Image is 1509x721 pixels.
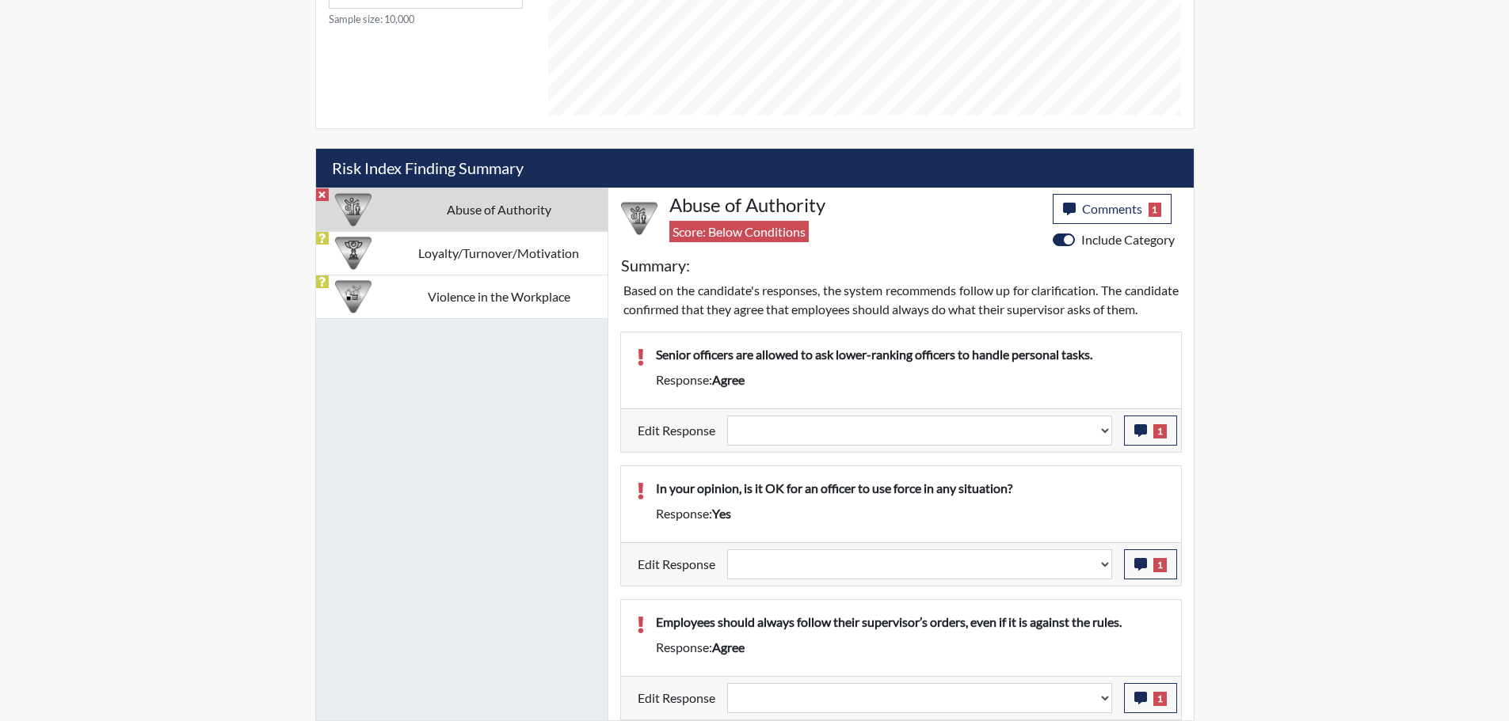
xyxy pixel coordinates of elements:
p: Employees should always follow their supervisor’s orders, even if it is against the rules. [656,613,1165,632]
div: Update the test taker's response, the change might impact the score [715,549,1124,579]
div: Update the test taker's response, the change might impact the score [715,416,1124,446]
img: CATEGORY%20ICON-01.94e51fac.png [335,192,372,228]
span: 1 [1153,558,1167,572]
img: CATEGORY%20ICON-26.eccbb84f.png [335,279,372,315]
span: 1 [1153,424,1167,438]
h5: Risk Index Finding Summary [316,149,1194,188]
div: Update the test taker's response, the change might impact the score [715,683,1124,713]
label: Edit Response [638,549,715,579]
td: Abuse of Authority [391,188,608,231]
div: Response: [644,504,1177,523]
button: Comments1 [1053,194,1172,224]
span: Score: Below Conditions [669,221,809,242]
span: agree [712,372,745,387]
p: Based on the candidate's responses, the system recommends follow up for clarification. The candid... [623,281,1179,319]
h4: Abuse of Authority [669,194,1041,217]
label: Edit Response [638,683,715,713]
span: 1 [1149,203,1162,217]
button: 1 [1124,416,1177,446]
span: yes [712,506,731,521]
label: Include Category [1081,230,1175,249]
p: Senior officers are allowed to ask lower-ranking officers to handle personal tasks. [656,345,1165,364]
span: agree [712,639,745,655]
label: Edit Response [638,416,715,446]
button: 1 [1124,549,1177,579]
h5: Summary: [621,256,690,275]
td: Violence in the Workplace [391,275,608,318]
img: CATEGORY%20ICON-01.94e51fac.png [621,200,657,237]
small: Sample size: 10,000 [329,12,523,27]
p: In your opinion, is it OK for an officer to use force in any situation? [656,479,1165,498]
div: Response: [644,638,1177,657]
div: Response: [644,370,1177,389]
span: 1 [1153,692,1167,706]
img: CATEGORY%20ICON-17.40ef8247.png [335,235,372,271]
button: 1 [1124,683,1177,713]
span: Comments [1082,201,1142,216]
td: Loyalty/Turnover/Motivation [391,231,608,275]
